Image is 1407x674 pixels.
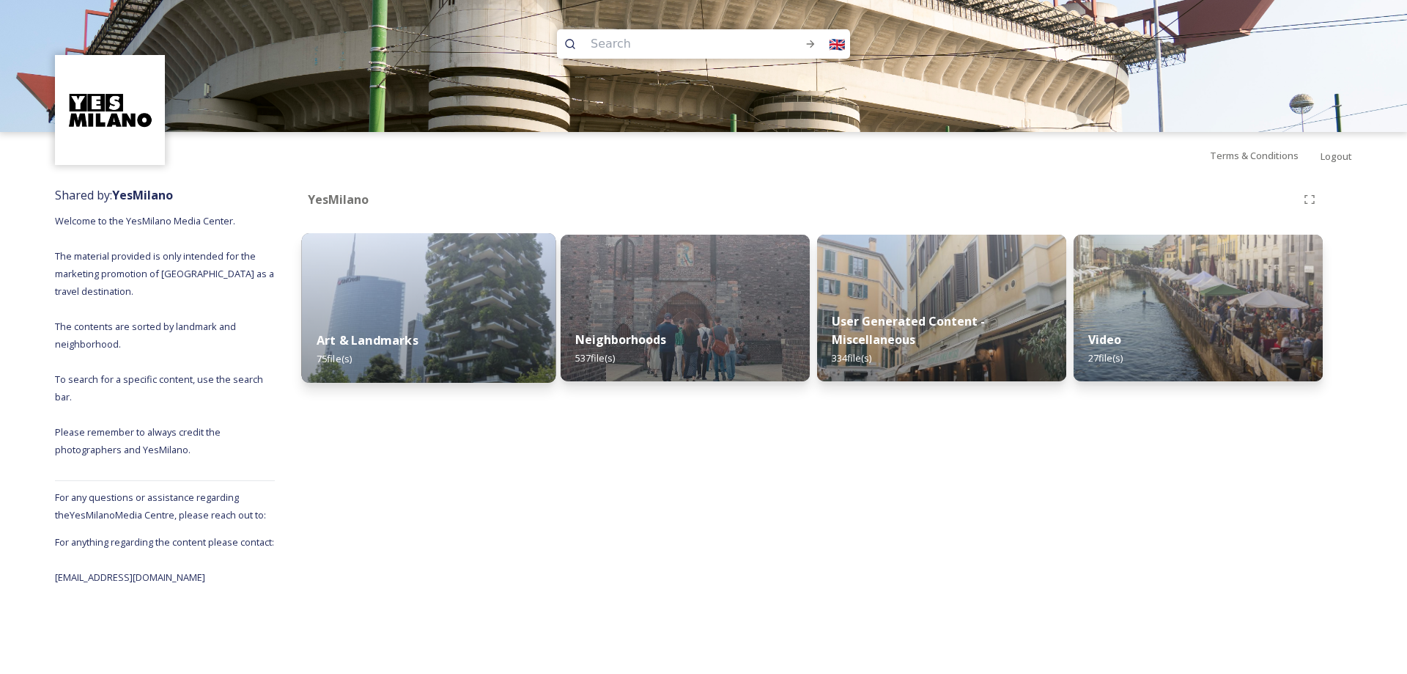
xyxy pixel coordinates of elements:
[302,233,556,383] img: Isola_Yesilano_AnnaDellaBadia_880.jpg
[1321,150,1352,163] span: Logout
[317,332,418,348] strong: Art & Landmarks
[1074,235,1323,381] img: Mercato_Navigli_YesMilano_AnnaDellaBadia_4230.JPG
[57,57,163,164] img: Logo%20YesMilano%40150x.png
[317,352,352,365] span: 75 file(s)
[308,191,369,208] strong: YesMilano
[583,28,771,60] input: Search
[55,535,276,584] span: For anything regarding the content please contact: [EMAIL_ADDRESS][DOMAIN_NAME]
[832,351,871,365] span: 334 file(s)
[575,331,666,348] strong: Neighborhoods
[1088,331,1121,348] strong: Video
[1210,149,1299,162] span: Terms & Conditions
[832,313,985,348] strong: User Generated Content - Miscellaneous
[112,187,173,203] strong: YesMilano
[55,214,276,456] span: Welcome to the YesMilano Media Center. The material provided is only intended for the marketing p...
[55,187,173,203] span: Shared by:
[575,351,615,365] span: 537 file(s)
[561,235,810,381] img: SEMPIONE.CASTELLO01660420.jpg
[824,31,850,57] div: 🇬🇧
[817,235,1066,381] img: 39056706942e726a10cb66607dbfc22c2ba330fd249abd295dd4e57aab3ba313.jpg
[1088,351,1123,365] span: 27 file(s)
[1210,147,1321,164] a: Terms & Conditions
[55,491,266,521] span: For any questions or assistance regarding the YesMilano Media Centre, please reach out to:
